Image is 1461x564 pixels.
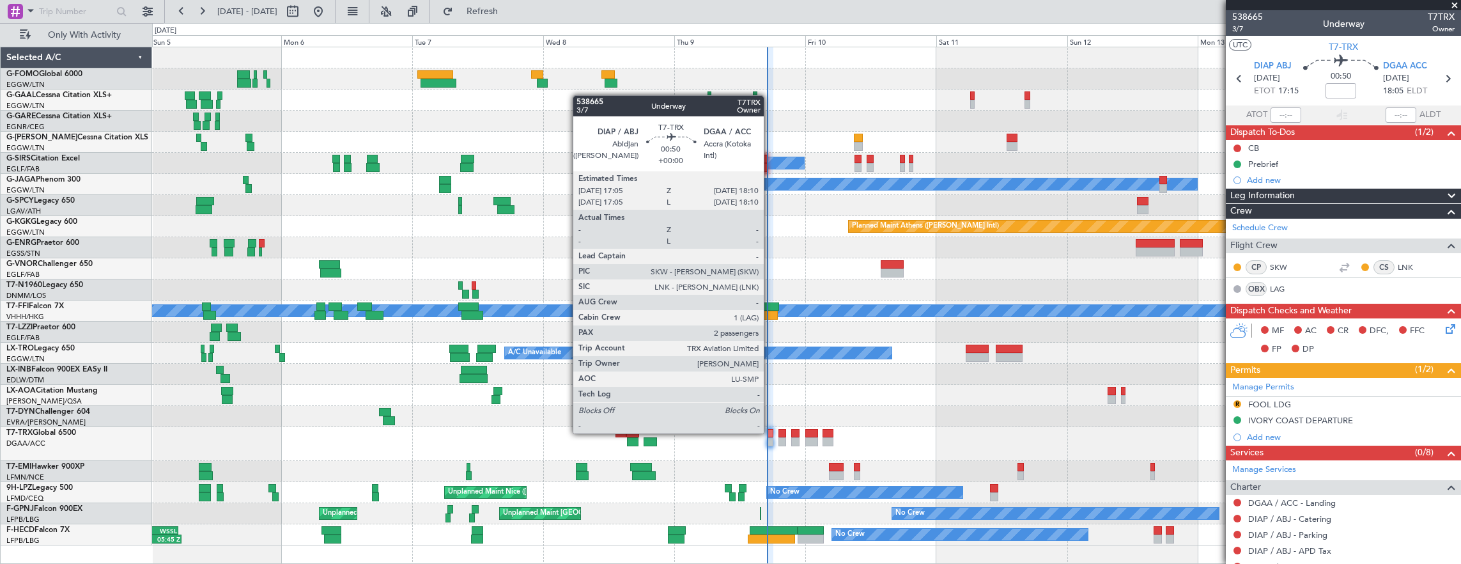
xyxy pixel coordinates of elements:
[412,35,543,47] div: Tue 7
[1248,143,1259,153] div: CB
[448,483,599,502] div: Unplanned Maint Nice ([GEOGRAPHIC_DATA])
[1278,85,1299,98] span: 17:15
[6,484,73,492] a: 9H-LPZLegacy 500
[6,312,44,322] a: VHHH/HKG
[1067,35,1198,47] div: Sun 12
[6,270,40,279] a: EGLF/FAB
[1247,432,1455,443] div: Add new
[1246,260,1267,274] div: CP
[1248,497,1336,508] a: DGAA / ACC - Landing
[1338,325,1349,338] span: CR
[6,176,36,184] span: G-JAGA
[1248,415,1353,426] div: IVORY COAST DEPARTURE
[1415,446,1434,459] span: (0/8)
[437,1,513,22] button: Refresh
[1232,381,1294,394] a: Manage Permits
[6,281,42,289] span: T7-N1960
[1415,125,1434,139] span: (1/2)
[1254,72,1280,85] span: [DATE]
[1232,222,1288,235] a: Schedule Crew
[1248,159,1278,169] div: Prebrief
[6,484,32,492] span: 9H-LPZ
[6,143,45,153] a: EGGW/LTN
[6,536,40,545] a: LFPB/LBG
[6,134,148,141] a: G-[PERSON_NAME]Cessna Citation XLS
[936,35,1067,47] div: Sat 11
[1230,239,1278,253] span: Flight Crew
[1271,107,1301,123] input: --:--
[1410,325,1425,338] span: FFC
[1373,260,1395,274] div: CS
[1272,343,1281,356] span: FP
[6,291,46,301] a: DNMM/LOS
[1419,109,1441,121] span: ALDT
[1232,24,1263,35] span: 3/7
[6,91,36,99] span: G-GAAL
[1230,125,1295,140] span: Dispatch To-Dos
[6,155,31,162] span: G-SIRS
[155,26,176,36] div: [DATE]
[6,260,38,268] span: G-VNOR
[1270,262,1299,273] a: SKW
[6,228,45,237] a: EGGW/LTN
[1233,400,1241,408] button: R
[6,324,75,331] a: T7-LZZIPraetor 600
[6,164,40,174] a: EGLF/FAB
[1246,109,1267,121] span: ATOT
[612,217,773,236] div: Unplanned Maint [GEOGRAPHIC_DATA] (Ataturk)
[1230,204,1252,219] span: Crew
[770,483,800,502] div: No Crew
[6,494,43,503] a: LFMD/CEQ
[1383,60,1427,73] span: DGAA ACC
[6,526,70,534] a: F-HECDFalcon 7X
[1323,17,1364,31] div: Underway
[6,302,64,310] a: T7-FFIFalcon 7X
[1428,24,1455,35] span: Owner
[6,101,45,111] a: EGGW/LTN
[14,25,139,45] button: Only With Activity
[6,218,77,226] a: G-KGKGLegacy 600
[508,343,561,363] div: A/C Unavailable
[6,396,82,406] a: [PERSON_NAME]/QSA
[6,408,35,416] span: T7-DYN
[1248,513,1331,524] a: DIAP / ABJ - Catering
[6,354,45,364] a: EGGW/LTN
[1248,399,1291,410] div: FOOL LDG
[6,80,45,90] a: EGGW/LTN
[6,239,36,247] span: G-ENRG
[217,6,277,17] span: [DATE] - [DATE]
[6,122,45,132] a: EGNR/CEG
[6,176,81,184] a: G-JAGAPhenom 300
[6,515,40,524] a: LFPB/LBG
[6,366,107,373] a: LX-INBFalcon 900EX EASy II
[6,260,93,268] a: G-VNORChallenger 650
[6,418,86,427] a: EVRA/[PERSON_NAME]
[6,429,76,437] a: T7-TRXGlobal 6500
[835,525,865,544] div: No Crew
[6,505,82,513] a: F-GPNJFalcon 900EX
[6,134,77,141] span: G-[PERSON_NAME]
[6,197,75,205] a: G-SPCYLegacy 650
[1230,363,1260,378] span: Permits
[6,473,44,482] a: LFMN/NCE
[6,70,82,78] a: G-FOMOGlobal 6000
[1248,529,1327,540] a: DIAP / ABJ - Parking
[1270,283,1299,295] a: LAG
[6,249,40,258] a: EGSS/STN
[6,439,45,448] a: DGAA/ACC
[6,366,31,373] span: LX-INB
[852,217,999,236] div: Planned Maint Athens ([PERSON_NAME] Intl)
[1415,363,1434,376] span: (1/2)
[1383,85,1403,98] span: 18:05
[1272,325,1284,338] span: MF
[677,153,730,173] div: A/C Unavailable
[6,113,112,120] a: G-GARECessna Citation XLS+
[1230,189,1295,203] span: Leg Information
[6,113,36,120] span: G-GARE
[6,324,33,331] span: T7-LZZI
[721,322,931,341] div: Unplanned Maint [GEOGRAPHIC_DATA] ([GEOGRAPHIC_DATA])
[456,7,509,16] span: Refresh
[6,70,39,78] span: G-FOMO
[6,345,75,352] a: LX-TROLegacy 650
[1254,85,1275,98] span: ETOT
